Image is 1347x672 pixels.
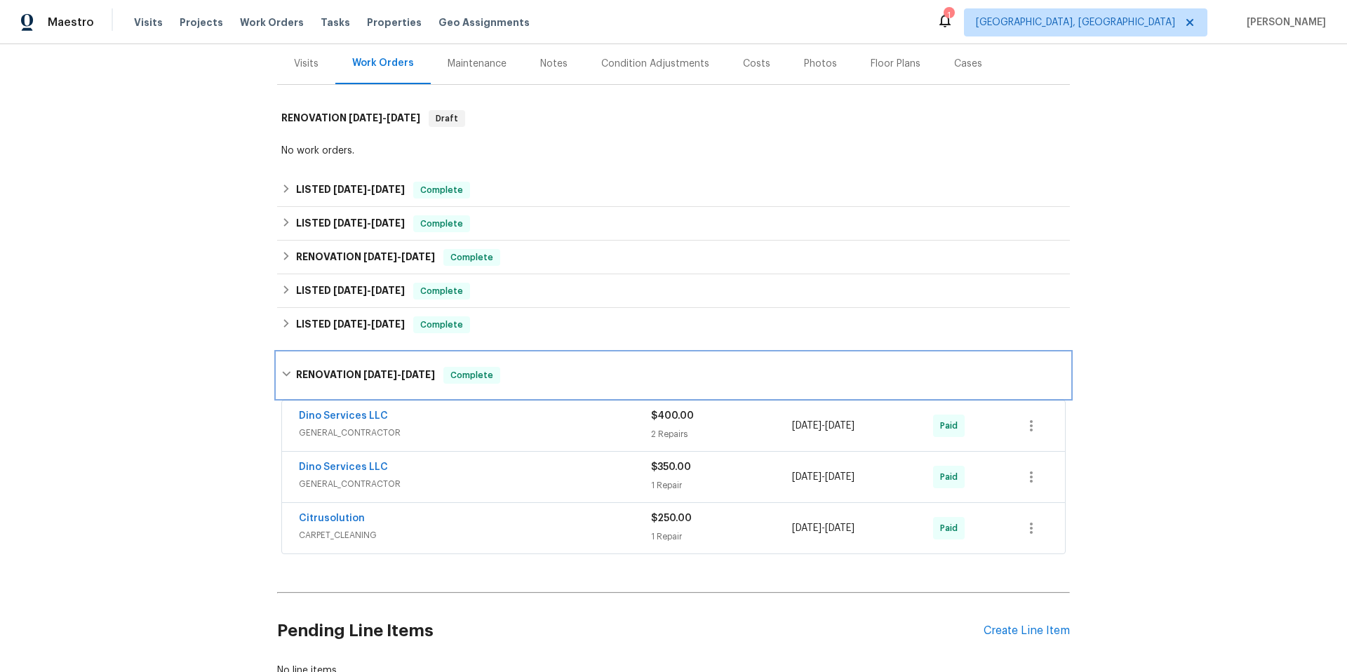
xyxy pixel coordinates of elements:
[651,411,694,421] span: $400.00
[333,184,367,194] span: [DATE]
[281,144,1066,158] div: No work orders.
[940,521,963,535] span: Paid
[48,15,94,29] span: Maestro
[540,57,568,71] div: Notes
[299,426,651,440] span: GENERAL_CONTRACTOR
[180,15,223,29] span: Projects
[940,419,963,433] span: Paid
[371,184,405,194] span: [DATE]
[296,249,435,266] h6: RENOVATION
[349,113,420,123] span: -
[296,215,405,232] h6: LISTED
[240,15,304,29] span: Work Orders
[415,284,469,298] span: Complete
[299,528,651,542] span: CARPET_CLEANING
[387,113,420,123] span: [DATE]
[299,462,388,472] a: Dino Services LLC
[333,285,405,295] span: -
[651,530,792,544] div: 1 Repair
[367,15,422,29] span: Properties
[299,513,365,523] a: Citrusolution
[321,18,350,27] span: Tasks
[651,513,692,523] span: $250.00
[792,521,855,535] span: -
[277,173,1070,207] div: LISTED [DATE]-[DATE]Complete
[333,319,367,329] span: [DATE]
[430,112,464,126] span: Draft
[299,411,388,421] a: Dino Services LLC
[371,218,405,228] span: [DATE]
[296,283,405,300] h6: LISTED
[363,252,397,262] span: [DATE]
[415,183,469,197] span: Complete
[277,96,1070,141] div: RENOVATION [DATE]-[DATE]Draft
[792,472,822,482] span: [DATE]
[792,419,855,433] span: -
[792,523,822,533] span: [DATE]
[296,367,435,384] h6: RENOVATION
[445,250,499,264] span: Complete
[601,57,709,71] div: Condition Adjustments
[401,252,435,262] span: [DATE]
[944,8,953,22] div: 1
[448,57,507,71] div: Maintenance
[438,15,530,29] span: Geo Assignments
[415,318,469,332] span: Complete
[825,421,855,431] span: [DATE]
[277,353,1070,398] div: RENOVATION [DATE]-[DATE]Complete
[371,285,405,295] span: [DATE]
[352,56,414,70] div: Work Orders
[277,308,1070,342] div: LISTED [DATE]-[DATE]Complete
[277,207,1070,241] div: LISTED [DATE]-[DATE]Complete
[651,427,792,441] div: 2 Repairs
[445,368,499,382] span: Complete
[277,241,1070,274] div: RENOVATION [DATE]-[DATE]Complete
[651,462,691,472] span: $350.00
[984,624,1070,638] div: Create Line Item
[401,370,435,379] span: [DATE]
[804,57,837,71] div: Photos
[651,478,792,492] div: 1 Repair
[415,217,469,231] span: Complete
[333,285,367,295] span: [DATE]
[333,319,405,329] span: -
[363,370,397,379] span: [DATE]
[277,598,984,664] h2: Pending Line Items
[871,57,920,71] div: Floor Plans
[294,57,319,71] div: Visits
[954,57,982,71] div: Cases
[333,218,405,228] span: -
[792,421,822,431] span: [DATE]
[940,470,963,484] span: Paid
[363,370,435,379] span: -
[825,523,855,533] span: [DATE]
[333,184,405,194] span: -
[743,57,770,71] div: Costs
[349,113,382,123] span: [DATE]
[333,218,367,228] span: [DATE]
[134,15,163,29] span: Visits
[277,274,1070,308] div: LISTED [DATE]-[DATE]Complete
[299,477,651,491] span: GENERAL_CONTRACTOR
[281,110,420,127] h6: RENOVATION
[296,182,405,199] h6: LISTED
[371,319,405,329] span: [DATE]
[976,15,1175,29] span: [GEOGRAPHIC_DATA], [GEOGRAPHIC_DATA]
[296,316,405,333] h6: LISTED
[792,470,855,484] span: -
[363,252,435,262] span: -
[825,472,855,482] span: [DATE]
[1241,15,1326,29] span: [PERSON_NAME]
